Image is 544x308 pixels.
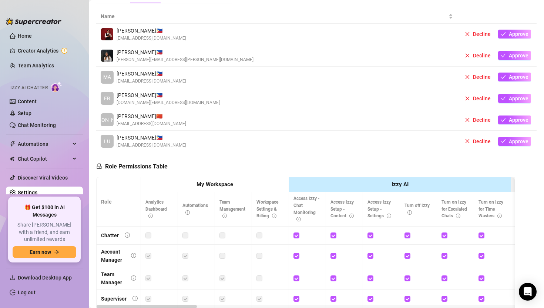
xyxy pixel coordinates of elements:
[473,117,491,123] span: Decline
[101,12,447,20] span: Name
[101,28,113,40] img: Hanz Balistoy
[117,134,186,142] span: [PERSON_NAME] 🇵🇭
[256,200,278,219] span: Workspace Settings & Billing
[330,200,354,219] span: Access Izzy Setup - Content
[473,53,491,58] span: Decline
[104,137,110,145] span: LU
[197,181,233,188] strong: My Workspace
[293,196,320,222] span: Access Izzy - Chat Monitoring
[10,156,14,161] img: Chat Copilot
[404,203,430,215] span: Turn off Izzy
[96,163,102,169] span: lock
[509,53,528,58] span: Approve
[465,31,470,37] span: close
[392,181,409,188] strong: Izzy AI
[441,200,467,219] span: Turn on Izzy for Escalated Chats
[219,200,245,219] span: Team Management
[101,248,125,264] div: Account Manager
[387,214,391,218] span: info-circle
[18,110,31,116] a: Setup
[498,137,531,146] button: Approve
[465,53,470,58] span: close
[478,200,503,219] span: Turn on Izzy for Time Wasters
[117,120,186,127] span: [EMAIL_ADDRESS][DOMAIN_NAME]
[501,53,506,58] span: check
[145,200,167,219] span: Analytics Dashboard
[465,96,470,101] span: close
[462,94,494,103] button: Decline
[18,153,70,165] span: Chat Copilot
[519,283,537,301] div: Open Intercom Messenger
[54,250,59,255] span: arrow-right
[18,190,37,195] a: Settings
[498,51,531,60] button: Approve
[117,48,253,56] span: [PERSON_NAME] 🇵🇭
[222,214,227,218] span: info-circle
[465,74,470,80] span: close
[462,137,494,146] button: Decline
[13,246,76,258] button: Earn nowarrow-right
[272,214,276,218] span: info-circle
[10,84,48,91] span: Izzy AI Chatter
[96,9,457,24] th: Name
[473,31,491,37] span: Decline
[96,162,168,171] h5: Role Permissions Table
[473,74,491,80] span: Decline
[501,74,506,80] span: check
[509,117,528,123] span: Approve
[18,275,72,281] span: Download Desktop App
[30,249,51,255] span: Earn now
[148,214,153,218] span: info-circle
[349,214,354,218] span: info-circle
[296,217,301,221] span: info-circle
[117,78,186,85] span: [EMAIL_ADDRESS][DOMAIN_NAME]
[465,117,470,123] span: close
[103,73,111,81] span: MA
[473,138,491,144] span: Decline
[117,70,186,78] span: [PERSON_NAME] 🇵🇭
[185,210,190,215] span: info-circle
[117,112,186,120] span: [PERSON_NAME] 🇨🇳
[101,50,113,62] img: Rejane Mae Lanuza
[501,96,506,101] span: check
[473,96,491,101] span: Decline
[509,31,528,37] span: Approve
[465,138,470,144] span: close
[367,200,391,219] span: Access Izzy Setup - Settings
[117,56,253,63] span: [PERSON_NAME][EMAIL_ADDRESS][PERSON_NAME][DOMAIN_NAME]
[97,177,141,227] th: Role
[462,30,494,38] button: Decline
[462,51,494,60] button: Decline
[6,18,61,25] img: logo-BBDzfeDw.svg
[182,203,208,215] span: Automations
[509,138,528,144] span: Approve
[498,73,531,81] button: Approve
[10,275,16,281] span: download
[509,96,528,101] span: Approve
[117,35,186,42] span: [EMAIL_ADDRESS][DOMAIN_NAME]
[501,117,506,123] span: check
[13,204,76,218] span: 🎁 Get $100 in AI Messages
[101,231,119,240] div: Chatter
[497,214,502,218] span: info-circle
[18,138,70,150] span: Automations
[18,98,37,104] a: Content
[18,45,77,57] a: Creator Analytics exclamation-circle
[501,138,506,144] span: check
[104,94,110,103] span: FR
[18,122,56,128] a: Chat Monitoring
[131,275,136,281] span: info-circle
[462,115,494,124] button: Decline
[498,94,531,103] button: Approve
[462,73,494,81] button: Decline
[18,175,68,181] a: Discover Viral Videos
[101,270,125,287] div: Team Manager
[498,115,531,124] button: Approve
[13,221,76,243] span: Share [PERSON_NAME] with a friend, and earn unlimited rewards
[18,33,32,39] a: Home
[131,253,136,258] span: info-circle
[117,99,220,106] span: [DOMAIN_NAME][EMAIL_ADDRESS][DOMAIN_NAME]
[456,214,460,218] span: info-circle
[117,142,186,149] span: [EMAIL_ADDRESS][DOMAIN_NAME]
[501,31,506,37] span: check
